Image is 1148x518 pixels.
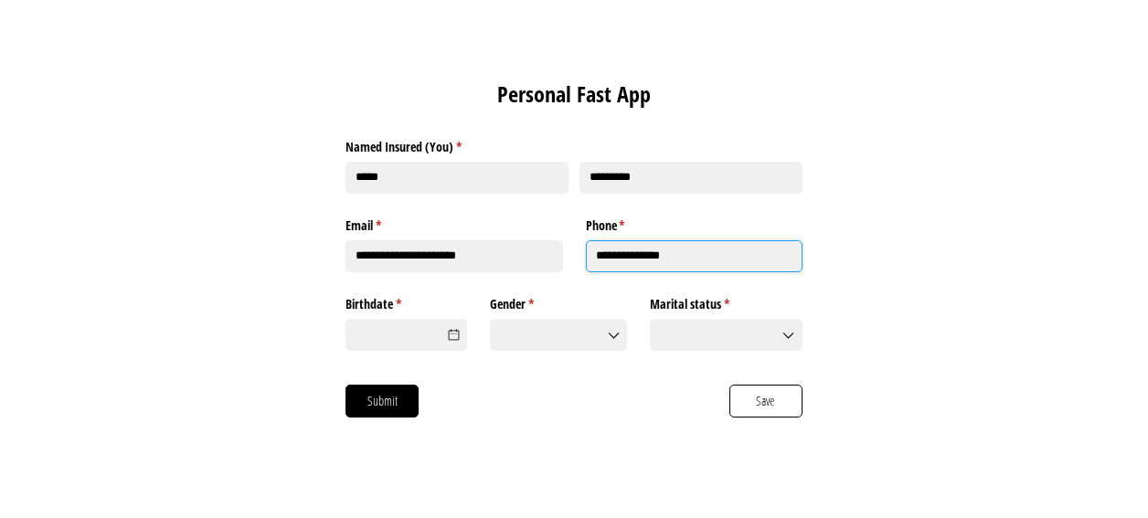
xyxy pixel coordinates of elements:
span: Submit [367,391,399,411]
input: Last [579,162,803,194]
label: Email [345,211,562,235]
button: Save [729,385,803,418]
label: Phone [586,211,803,235]
legend: Named Insured (You) [345,132,803,156]
h1: Personal Fast App [345,79,803,110]
button: Submit [345,385,419,418]
span: Save [755,391,776,411]
label: Birthdate [345,290,467,313]
label: Gender [490,290,627,313]
label: Marital status [650,290,803,313]
input: First [345,162,569,194]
